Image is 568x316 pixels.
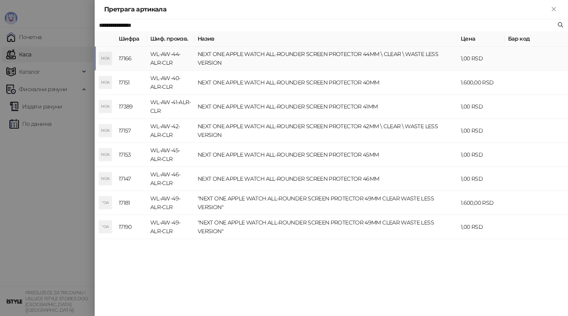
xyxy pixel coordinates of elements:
td: WL-AW-40-ALR-CLR [147,71,194,95]
td: WL-AW-44-ALR-CLR [147,47,194,71]
div: NOA [99,52,112,65]
td: 1.600,00 RSD [458,191,505,215]
th: Бар код [505,31,568,47]
td: "NEXT ONE APPLE WATCH ALL-ROUNDER SCREEN PROTECTOR 49MM CLEAR WASTE LESS VERSION" [194,191,458,215]
td: 17147 [116,167,147,191]
td: NEXT ONE APPLE WATCH ALL-ROUNDER SCREEN PROTECTOR 44MM \ CLEAR \ WASTE LESS VERSION [194,47,458,71]
td: 17181 [116,191,147,215]
td: 17166 [116,47,147,71]
th: Шифра [116,31,147,47]
td: WL-AW-41-ALR-CLR [147,95,194,119]
div: NOA [99,172,112,185]
td: 1,00 RSD [458,215,505,239]
button: Close [549,5,559,14]
td: 17389 [116,95,147,119]
td: 1,00 RSD [458,119,505,143]
td: NEXT ONE APPLE WATCH ALL-ROUNDER SCREEN PROTECTOR 41MM [194,95,458,119]
td: 1,00 RSD [458,167,505,191]
td: 1.600,00 RSD [458,71,505,95]
div: "OA [99,196,112,209]
td: 1,00 RSD [458,143,505,167]
div: Претрага артикала [104,5,549,14]
td: NEXT ONE APPLE WATCH ALL-ROUNDER SCREEN PROTECTOR 45MM [194,143,458,167]
td: WL-AW-46-ALR-CLR [147,167,194,191]
td: 17153 [116,143,147,167]
td: NEXT ONE APPLE WATCH ALL-ROUNDER SCREEN PROTECTOR 46MM [194,167,458,191]
td: 17157 [116,119,147,143]
td: NEXT ONE APPLE WATCH ALL-ROUNDER SCREEN PROTECTOR 40MM [194,71,458,95]
td: WL-AW-45-ALR-CLR [147,143,194,167]
td: WL-AW-49-ALR-CLR [147,191,194,215]
td: 17190 [116,215,147,239]
td: 1,00 RSD [458,95,505,119]
th: Шиф. произв. [147,31,194,47]
td: WL-AW-49-ALR-CLR [147,215,194,239]
th: Цена [458,31,505,47]
td: 17151 [116,71,147,95]
td: "NEXT ONE APPLE WATCH ALL-ROUNDER SCREEN PROTECTOR 49MM CLEAR WASTE LESS VERSION" [194,215,458,239]
th: Назив [194,31,458,47]
div: NOA [99,148,112,161]
td: WL-AW-42-ALR-CLR [147,119,194,143]
div: "OA [99,221,112,233]
td: 1,00 RSD [458,47,505,71]
div: NOA [99,76,112,89]
div: NOA [99,124,112,137]
div: NOA [99,100,112,113]
td: NEXT ONE APPLE WATCH ALL-ROUNDER SCREEN PROTECTOR 42MM \ CLEAR \ WASTE LESS VERSION [194,119,458,143]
